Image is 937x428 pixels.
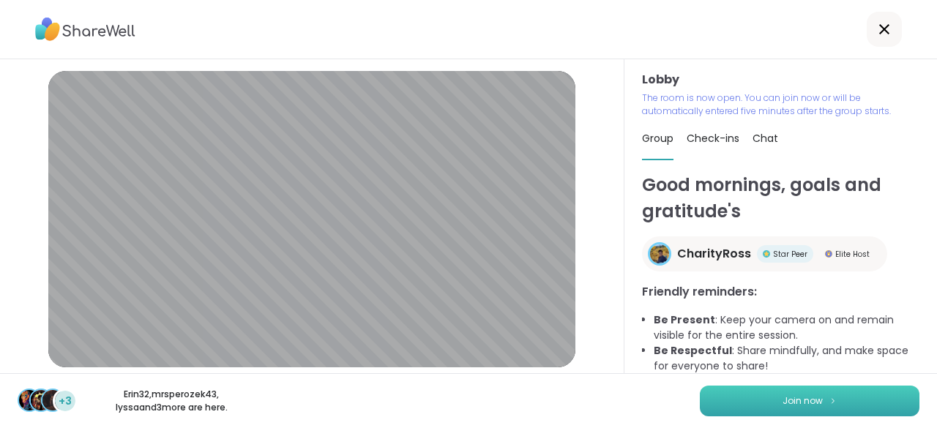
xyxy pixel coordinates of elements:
[687,131,739,146] span: Check-ins
[642,236,887,271] a: CharityRossCharityRossStar PeerStar PeerElite HostElite Host
[42,390,63,410] img: lyssa
[89,388,253,414] p: Erin32 , mrsperozek43 , lyssa and 3 more are here.
[642,172,919,225] h1: Good mornings, goals and gratitude's
[753,131,778,146] span: Chat
[642,283,919,301] h3: Friendly reminders:
[773,249,807,260] span: Star Peer
[642,131,673,146] span: Group
[763,250,770,258] img: Star Peer
[31,390,51,410] img: mrsperozek43
[59,394,72,409] span: +3
[835,249,870,260] span: Elite Host
[642,71,919,89] h3: Lobby
[642,91,919,118] p: The room is now open. You can join now or will be automatically entered five minutes after the gr...
[654,343,732,358] b: Be Respectful
[654,312,919,343] li: : Keep your camera on and remain visible for the entire session.
[650,244,669,263] img: CharityRoss
[677,245,751,263] span: CharityRoss
[825,250,832,258] img: Elite Host
[829,397,837,405] img: ShareWell Logomark
[654,343,919,374] li: : Share mindfully, and make space for everyone to share!
[19,390,40,410] img: Erin32
[654,312,715,327] b: Be Present
[700,386,919,416] button: Join now
[783,394,823,408] span: Join now
[35,12,135,46] img: ShareWell Logo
